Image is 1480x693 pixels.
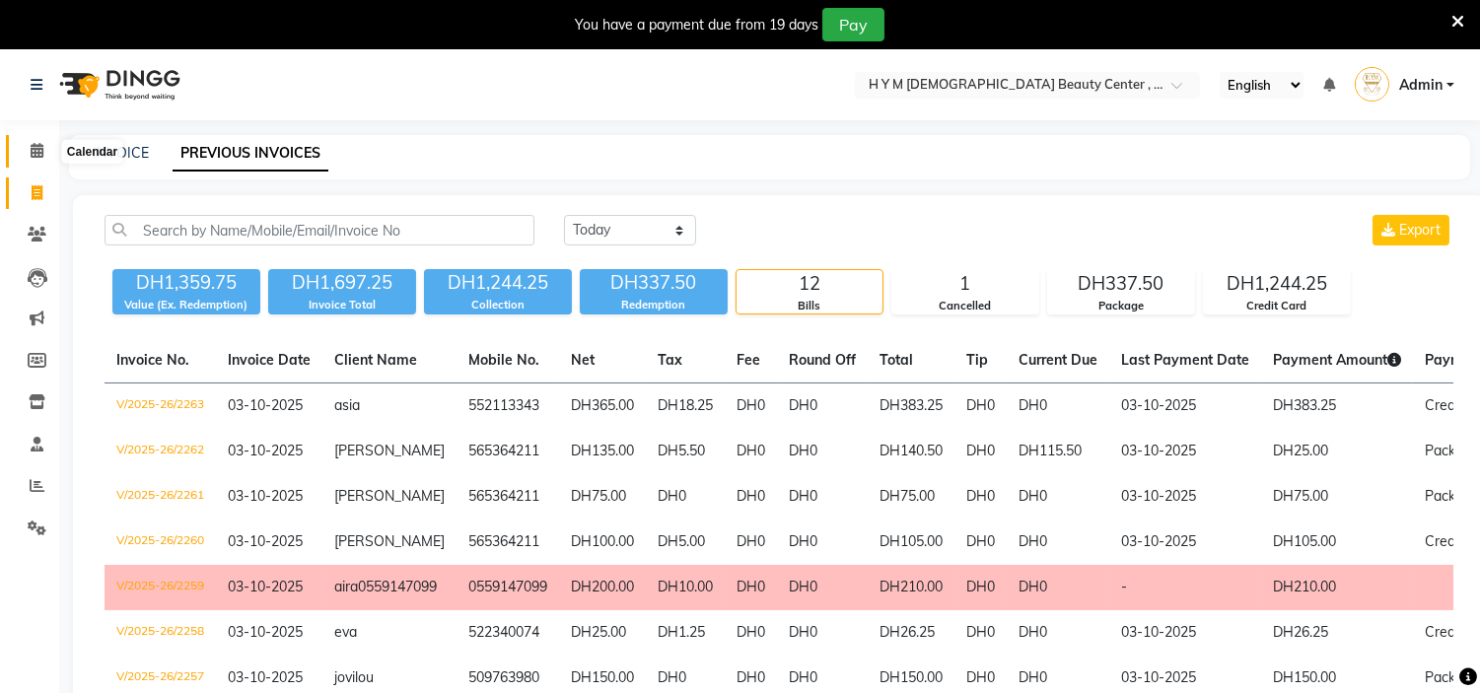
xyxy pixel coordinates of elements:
td: 565364211 [457,474,559,520]
td: DH0 [725,610,777,656]
span: 03-10-2025 [228,668,303,686]
div: Calendar [62,140,122,164]
td: 03-10-2025 [1109,383,1261,430]
td: DH0 [1007,520,1109,565]
td: DH0 [1007,474,1109,520]
div: Package [1048,298,1194,314]
td: 03-10-2025 [1109,520,1261,565]
td: DH0 [954,610,1007,656]
div: DH1,359.75 [112,269,260,297]
span: [PERSON_NAME] [334,532,445,550]
div: DH1,244.25 [424,269,572,297]
td: 565364211 [457,429,559,474]
td: DH210.00 [868,565,954,610]
td: 552113343 [457,383,559,430]
td: DH210.00 [1261,565,1413,610]
td: DH0 [777,474,868,520]
img: Admin [1355,67,1389,102]
td: 0559147099 [457,565,559,610]
td: DH0 [725,383,777,430]
div: 12 [737,270,882,298]
td: DH0 [954,565,1007,610]
td: DH0 [777,429,868,474]
span: Tip [966,351,988,369]
span: 03-10-2025 [228,578,303,595]
div: Invoice Total [268,297,416,313]
td: DH0 [725,520,777,565]
td: DH75.00 [868,474,954,520]
td: V/2025-26/2258 [105,610,216,656]
span: Fee [737,351,760,369]
span: Current Due [1019,351,1097,369]
div: You have a payment due from 19 days [575,15,818,35]
img: logo [50,57,185,112]
span: 03-10-2025 [228,623,303,641]
td: DH105.00 [1261,520,1413,565]
div: Collection [424,297,572,313]
span: [PERSON_NAME] [334,487,445,505]
div: DH337.50 [580,269,728,297]
div: Bills [737,298,882,314]
td: DH105.00 [868,520,954,565]
span: Last Payment Date [1121,351,1249,369]
span: Client Name [334,351,417,369]
span: 0559147099 [358,578,437,595]
td: 03-10-2025 [1109,429,1261,474]
td: 522340074 [457,610,559,656]
td: V/2025-26/2260 [105,520,216,565]
a: PREVIOUS INVOICES [173,136,328,172]
td: DH140.50 [868,429,954,474]
td: DH0 [1007,610,1109,656]
td: DH0 [725,565,777,610]
td: DH100.00 [559,520,646,565]
span: Invoice No. [116,351,189,369]
button: Export [1373,215,1449,245]
span: Invoice Date [228,351,311,369]
td: DH10.00 [646,565,725,610]
td: V/2025-26/2263 [105,383,216,430]
td: DH135.00 [559,429,646,474]
span: [PERSON_NAME] [334,442,445,459]
span: eva [334,623,357,641]
td: DH0 [725,429,777,474]
span: Net [571,351,595,369]
td: DH26.25 [1261,610,1413,656]
td: DH383.25 [1261,383,1413,430]
span: 03-10-2025 [228,396,303,414]
td: DH0 [777,565,868,610]
div: DH1,244.25 [1204,270,1350,298]
td: DH0 [1007,565,1109,610]
button: Pay [822,8,884,41]
div: 1 [892,270,1038,298]
td: DH25.00 [559,610,646,656]
div: Credit Card [1204,298,1350,314]
span: aira [334,578,358,595]
td: V/2025-26/2261 [105,474,216,520]
div: Redemption [580,297,728,313]
td: DH0 [954,474,1007,520]
td: DH0 [777,520,868,565]
td: DH18.25 [646,383,725,430]
span: 03-10-2025 [228,532,303,550]
td: DH0 [725,474,777,520]
span: Package [1425,442,1479,459]
td: DH0 [777,383,868,430]
td: DH0 [954,520,1007,565]
td: 03-10-2025 [1109,474,1261,520]
td: DH25.00 [1261,429,1413,474]
input: Search by Name/Mobile/Email/Invoice No [105,215,534,245]
td: V/2025-26/2259 [105,565,216,610]
div: DH337.50 [1048,270,1194,298]
div: Cancelled [892,298,1038,314]
td: DH365.00 [559,383,646,430]
td: DH0 [646,474,725,520]
td: DH383.25 [868,383,954,430]
span: Package [1425,668,1479,686]
span: Package [1425,487,1479,505]
td: DH1.25 [646,610,725,656]
td: V/2025-26/2262 [105,429,216,474]
td: DH115.50 [1007,429,1109,474]
td: 565364211 [457,520,559,565]
span: Export [1399,221,1441,239]
td: DH200.00 [559,565,646,610]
